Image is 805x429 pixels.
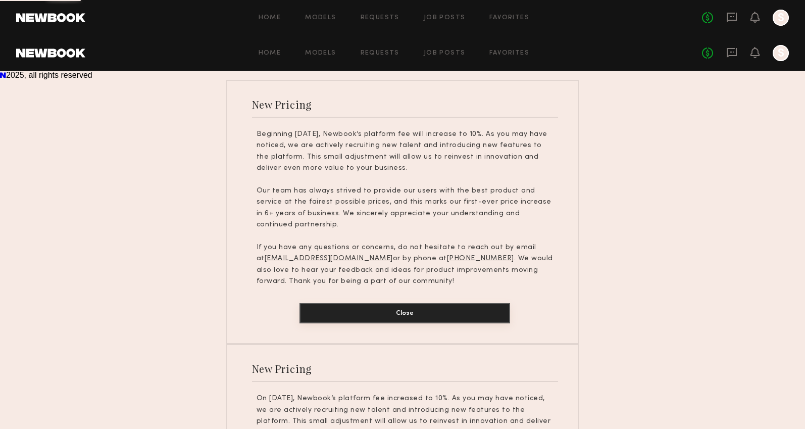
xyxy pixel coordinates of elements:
span: 2025, all rights reserved [6,71,92,79]
div: New Pricing [252,362,312,375]
a: Job Posts [424,50,466,57]
p: If you have any questions or concerns, do not hesitate to reach out by email at or by phone at . ... [257,242,554,288]
a: Job Posts [424,15,466,21]
p: Beginning [DATE], Newbook’s platform fee will increase to 10%. As you may have noticed, we are ac... [257,129,554,174]
a: S [773,45,789,61]
button: Close [299,303,510,323]
a: Home [259,15,281,21]
a: Models [305,50,336,57]
a: Requests [361,15,399,21]
a: S [773,10,789,26]
u: [PHONE_NUMBER] [447,255,514,262]
a: Models [305,15,336,21]
a: Requests [361,50,399,57]
p: Our team has always strived to provide our users with the best product and service at the fairest... [257,185,554,231]
div: New Pricing [252,98,312,111]
a: Home [259,50,281,57]
u: [EMAIL_ADDRESS][DOMAIN_NAME] [265,255,393,262]
a: Favorites [489,50,529,57]
a: Favorites [489,15,529,21]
